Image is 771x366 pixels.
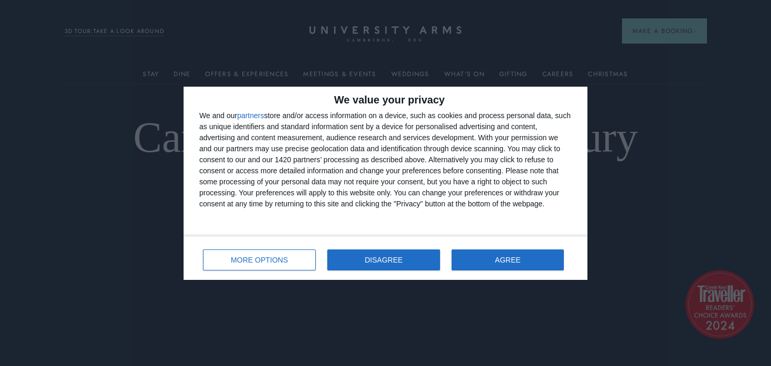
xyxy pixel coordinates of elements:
[199,95,572,105] h2: We value your privacy
[184,87,587,280] div: qc-cmp2-ui
[203,249,316,270] button: MORE OPTIONS
[495,256,521,264] span: AGREE
[237,112,264,119] button: partners
[327,249,440,270] button: DISAGREE
[199,110,572,210] div: We and our store and/or access information on a device, such as cookies and process personal data...
[452,249,564,270] button: AGREE
[231,256,288,264] span: MORE OPTIONS
[365,256,403,264] span: DISAGREE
